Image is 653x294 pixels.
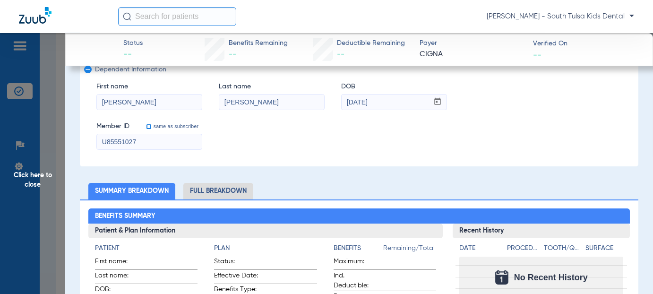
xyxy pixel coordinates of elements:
span: Remaining/Total [383,243,436,257]
app-breakdown-title: Surface [585,243,624,257]
span: -- [337,51,344,58]
input: Search for patients [118,7,236,26]
span: First name [96,82,202,92]
span: First name: [95,257,141,269]
span: Last name: [95,271,141,284]
span: Payer [420,38,524,48]
span: -- [123,49,143,61]
span: Status [123,38,143,48]
app-breakdown-title: Date [459,243,499,257]
h4: Date [459,243,499,253]
span: Maximum: [334,257,380,269]
h3: Recent History [453,224,630,239]
span: CIGNA [420,49,524,61]
h3: Patient & Plan Information [88,224,443,239]
span: -- [229,51,236,58]
label: same as subscriber [152,123,199,130]
span: Ind. Deductible: [334,271,380,291]
app-breakdown-title: Tooth/Quad [544,243,582,257]
span: Effective Date: [214,271,260,284]
span: Status: [214,257,260,269]
iframe: Chat Widget [606,249,653,294]
img: Calendar [495,270,508,285]
span: Benefits Remaining [229,38,288,48]
span: Member ID [96,121,129,131]
span: Last name [219,82,325,92]
h4: Benefits [334,243,383,253]
button: Open calendar [429,95,447,110]
mat-icon: remove [84,66,90,77]
h2: Benefits Summary [88,208,630,224]
span: Dependent Information [95,66,620,73]
app-breakdown-title: Benefits [334,243,383,257]
h4: Patient [95,243,198,253]
span: DOB [341,82,447,92]
span: [PERSON_NAME] - South Tulsa Kids Dental [487,12,634,21]
span: Deductible Remaining [337,38,405,48]
h4: Procedure [507,243,541,253]
li: Summary Breakdown [88,183,175,199]
span: -- [533,50,541,60]
li: Full Breakdown [183,183,253,199]
img: Search Icon [123,12,131,21]
h4: Surface [585,243,624,253]
img: Zuub Logo [19,7,52,24]
h4: Tooth/Quad [544,243,582,253]
span: Verified On [533,39,638,49]
app-breakdown-title: Procedure [507,243,541,257]
span: No Recent History [514,273,588,282]
h4: Plan [214,243,317,253]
